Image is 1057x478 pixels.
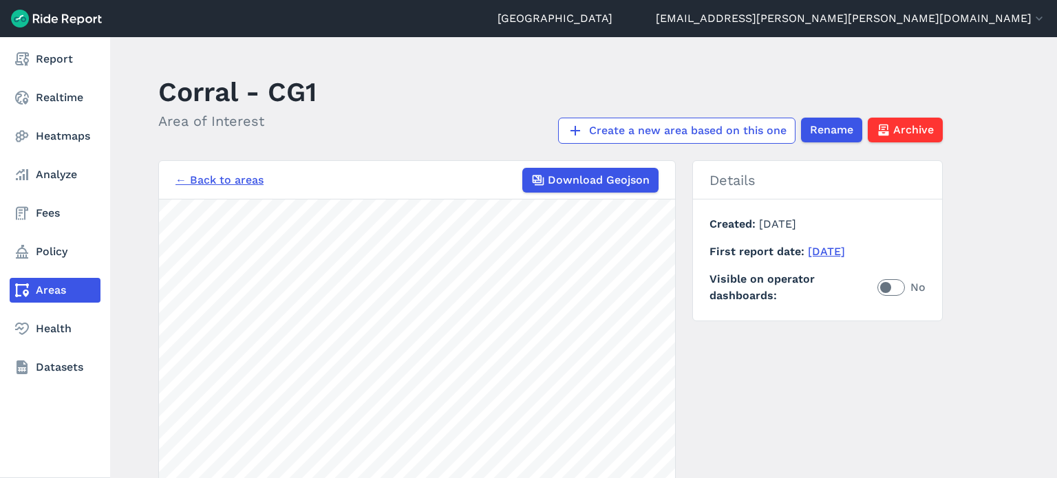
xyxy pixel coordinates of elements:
[709,217,759,230] span: Created
[868,118,943,142] button: Archive
[558,118,796,144] a: Create a new area based on this one
[810,122,853,138] span: Rename
[11,10,102,28] img: Ride Report
[158,73,317,111] h1: Corral - CG1
[10,162,100,187] a: Analyze
[10,239,100,264] a: Policy
[548,172,650,188] span: Download Geojson
[10,85,100,110] a: Realtime
[709,271,877,304] span: Visible on operator dashboards
[759,217,796,230] span: [DATE]
[10,201,100,226] a: Fees
[693,161,942,199] h2: Details
[522,168,659,193] button: Download Geojson
[10,316,100,341] a: Health
[893,122,934,138] span: Archive
[877,279,926,296] label: No
[10,278,100,303] a: Areas
[158,111,317,131] h2: Area of Interest
[10,47,100,72] a: Report
[10,124,100,149] a: Heatmaps
[808,245,845,258] a: [DATE]
[801,118,862,142] button: Rename
[498,10,612,27] a: [GEOGRAPHIC_DATA]
[656,10,1046,27] button: [EMAIL_ADDRESS][PERSON_NAME][PERSON_NAME][DOMAIN_NAME]
[709,245,808,258] span: First report date
[175,172,264,188] a: ← Back to areas
[10,355,100,380] a: Datasets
